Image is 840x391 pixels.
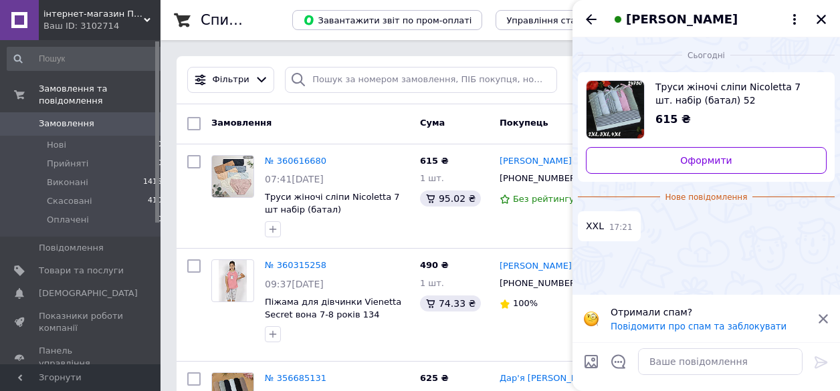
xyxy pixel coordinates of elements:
img: Фото товару [219,260,247,301]
a: Піжама для дівчинки Vienetta Secret вона 7-8 років 134 [265,297,401,319]
span: Покупець [500,118,548,128]
button: Закрити [813,11,829,27]
span: Замовлення та повідомлення [39,83,161,107]
a: Оформити [586,147,827,174]
a: Труси жіночі сліпи Nicoletta 7 шт набір (батал) [265,192,400,215]
span: Завантажити звіт по пром-оплаті [303,14,471,26]
span: Нове повідомлення [660,192,753,203]
span: Показники роботи компанії [39,310,124,334]
span: 1 шт. [420,173,444,183]
a: № 360315258 [265,260,326,270]
div: [PHONE_NUMBER] [497,170,582,187]
p: Отримали спам? [611,305,809,319]
button: Відкрити шаблони відповідей [610,353,627,370]
div: Ваш ID: 3102714 [43,20,161,32]
img: Фото товару [212,156,253,197]
span: 07:41[DATE] [265,174,324,184]
a: Переглянути товар [586,80,827,139]
span: Нові [47,139,66,151]
img: 5804037065_w640_h640_trusy-zhenskie-slipy.jpg [587,81,644,138]
span: [DEMOGRAPHIC_DATA] [39,287,138,299]
input: Пошук [7,47,163,71]
button: Назад [583,11,599,27]
span: Замовлення [211,118,272,128]
div: [PHONE_NUMBER] [497,275,582,292]
span: 0 [157,158,162,170]
a: № 356685131 [265,373,326,383]
h1: Список замовлень [201,12,336,28]
span: Товари та послуги [39,265,124,277]
span: 1415 [143,176,162,188]
span: 410 [148,195,162,207]
span: 615 ₴ [420,156,449,166]
input: Пошук за номером замовлення, ПІБ покупця, номером телефону, Email, номером накладної [285,67,557,93]
div: 74.33 ₴ [420,295,481,311]
span: Труси жіночі сліпи Nicoletta 7 шт. набір (батал) 52 [655,80,816,107]
span: інтернет-магазин Піжам-КА [43,8,144,20]
span: Cума [420,118,445,128]
button: Повідомити про спам та заблокувати [611,321,786,332]
span: 625 ₴ [420,373,449,383]
span: 0 [157,214,162,226]
span: 1 шт. [420,278,444,288]
div: 95.02 ₴ [420,190,481,207]
button: [PERSON_NAME] [610,11,803,28]
span: 0 [157,139,162,151]
span: Прийняті [47,158,88,170]
span: XXL [586,219,604,233]
a: Фото товару [211,155,254,198]
img: :face_with_monocle: [583,311,599,327]
a: [PERSON_NAME] [500,155,572,168]
span: 615 ₴ [655,113,691,126]
a: Дар'я [PERSON_NAME] [500,372,595,385]
span: Оплачені [47,214,89,226]
span: Без рейтингу [513,194,574,204]
span: 490 ₴ [420,260,449,270]
a: № 360616680 [265,156,326,166]
span: 100% [513,298,538,308]
span: [PERSON_NAME] [626,11,738,28]
span: Фільтри [213,74,249,86]
a: Фото товару [211,259,254,302]
div: 12.09.2025 [578,48,835,61]
span: Виконані [47,176,88,188]
span: 09:37[DATE] [265,279,324,289]
button: Управління статусами [496,10,619,30]
span: Панель управління [39,345,124,369]
span: Управління статусами [506,15,609,25]
span: Скасовані [47,195,92,207]
a: [PERSON_NAME] [500,260,572,273]
span: 17:21 12.09.2025 [609,222,633,233]
span: Замовлення [39,118,94,130]
button: Завантажити звіт по пром-оплаті [292,10,482,30]
span: Сьогодні [682,50,730,61]
span: Повідомлення [39,242,104,254]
